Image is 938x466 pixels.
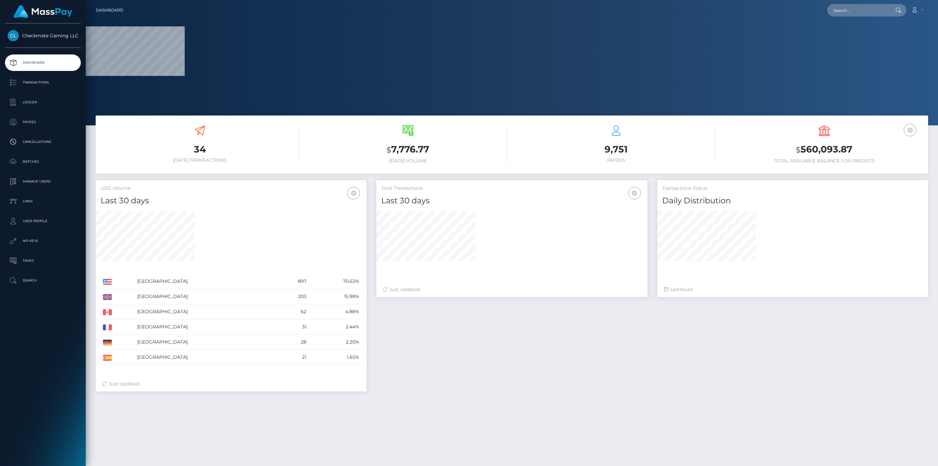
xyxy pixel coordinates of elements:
td: 62 [275,304,309,319]
td: 1.65% [309,350,361,365]
a: Batches [5,153,81,170]
span: Checkmate Gaming LLC [5,33,81,39]
h5: USD Volume [101,185,361,192]
h4: Last 30 days [381,195,642,207]
p: Manage Users [8,177,78,186]
p: User Profile [8,216,78,226]
h6: Payees [517,157,715,163]
h3: 34 [101,143,299,156]
p: Search [8,276,78,285]
img: GB.png [103,294,112,300]
h3: 7,776.77 [309,143,507,156]
a: Ledger [5,94,81,111]
td: 28 [275,335,309,350]
a: Search [5,272,81,289]
h5: Total Transactions [381,185,642,192]
td: 70.63% [309,274,361,289]
p: Ledger [8,97,78,107]
td: [GEOGRAPHIC_DATA] [135,304,275,319]
a: API Keys [5,233,81,249]
p: Cancellations [8,137,78,147]
h4: Last 30 days [101,195,361,207]
h5: Transactions Status [662,185,923,192]
td: 897 [275,274,309,289]
div: Just Updated [383,286,641,293]
div: Last hours [664,286,922,293]
p: Batches [8,157,78,167]
small: $ [387,145,391,154]
input: Search... [827,4,889,17]
td: 203 [275,289,309,304]
small: $ [796,145,800,154]
a: Payees [5,114,81,130]
h6: Total Available Balance for Payouts [725,158,923,164]
img: US.png [103,279,112,285]
h6: [DATE] Transactions [101,157,299,163]
h6: [DATE] Volume [309,158,507,164]
p: Links [8,196,78,206]
p: Transactions [8,78,78,87]
a: Links [5,193,81,210]
p: Payees [8,117,78,127]
a: Dashboard [5,54,81,71]
a: Cancellations [5,134,81,150]
img: Checkmate Gaming LLC [8,30,19,41]
td: 31 [275,319,309,335]
a: Transactions [5,74,81,91]
img: MassPay Logo [14,5,72,18]
p: Taxes [8,256,78,266]
td: 15.98% [309,289,361,304]
div: Just Updated [102,381,360,387]
a: Manage Users [5,173,81,190]
td: [GEOGRAPHIC_DATA] [135,289,275,304]
h3: 9,751 [517,143,715,156]
img: FR.png [103,324,112,330]
a: Taxes [5,252,81,269]
td: [GEOGRAPHIC_DATA] [135,350,275,365]
a: Dashboard [96,3,123,17]
img: DE.png [103,340,112,346]
td: 4.88% [309,304,361,319]
h4: Daily Distribution [662,195,923,207]
td: 2.20% [309,335,361,350]
td: [GEOGRAPHIC_DATA] [135,274,275,289]
p: Dashboard [8,58,78,68]
td: [GEOGRAPHIC_DATA] [135,335,275,350]
td: [GEOGRAPHIC_DATA] [135,319,275,335]
td: 21 [275,350,309,365]
a: User Profile [5,213,81,229]
p: API Keys [8,236,78,246]
td: 2.44% [309,319,361,335]
img: ES.png [103,355,112,361]
h3: 560,093.87 [725,143,923,156]
img: CA.png [103,309,112,315]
